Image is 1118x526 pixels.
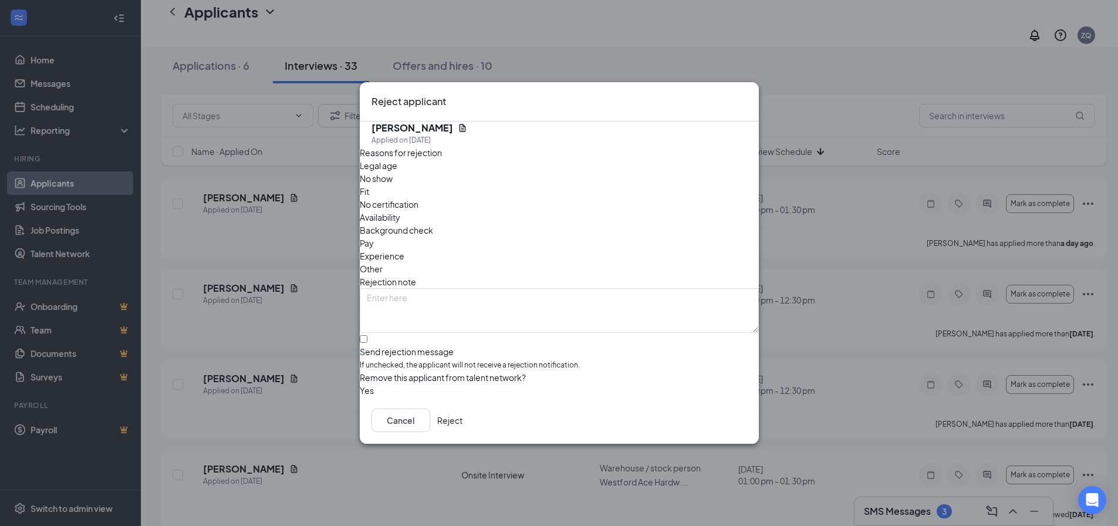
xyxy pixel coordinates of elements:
[360,346,759,358] div: Send rejection message
[360,211,400,224] span: Availability
[371,94,446,109] h3: Reject applicant
[360,172,393,185] span: No show
[360,384,374,397] span: Yes
[360,372,526,383] span: Remove this applicant from talent network?
[360,159,397,172] span: Legal age
[371,134,467,146] div: Applied on [DATE]
[360,237,374,249] span: Pay
[437,409,462,432] button: Reject
[360,249,404,262] span: Experience
[360,185,369,198] span: Fit
[360,224,433,237] span: Background check
[360,360,759,371] span: If unchecked, the applicant will not receive a rejection notification.
[371,122,453,134] h5: [PERSON_NAME]
[1078,486,1106,514] div: Open Intercom Messenger
[360,277,416,287] span: Rejection note
[458,123,467,133] svg: Document
[371,409,430,432] button: Cancel
[360,198,418,211] span: No certification
[360,262,383,275] span: Other
[360,335,367,343] input: Send rejection messageIf unchecked, the applicant will not receive a rejection notification.
[360,147,442,158] span: Reasons for rejection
